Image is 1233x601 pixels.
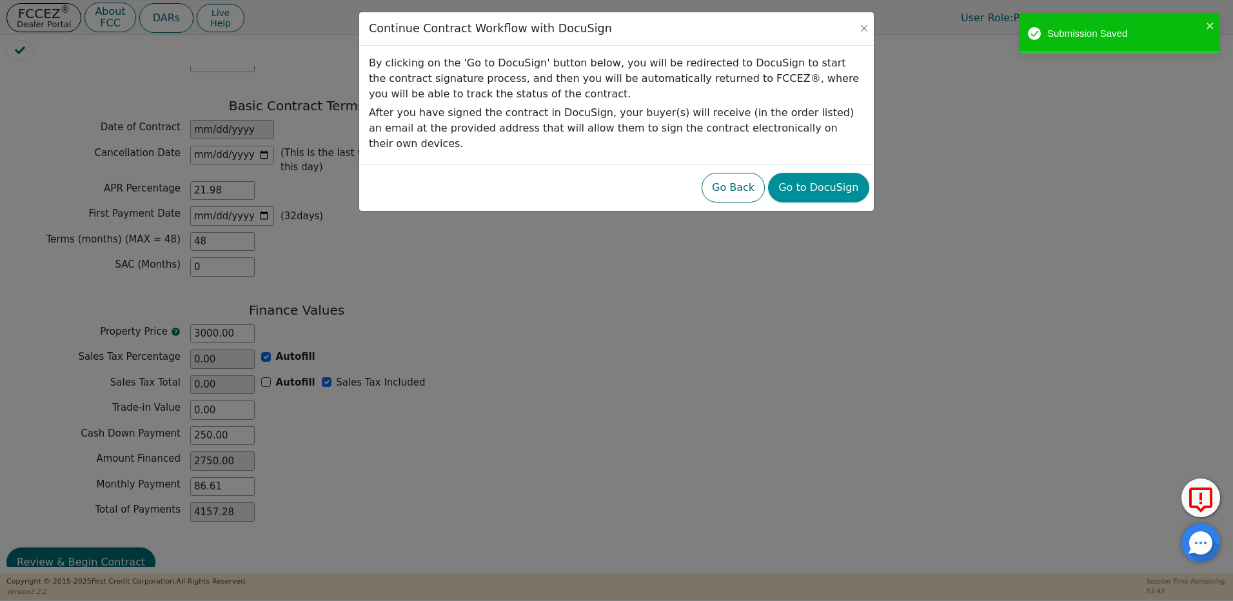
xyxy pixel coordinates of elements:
button: Go Back [702,173,765,202]
button: Close [858,22,871,35]
button: Go to DocuSign [768,173,869,202]
div: Submission Saved [1047,26,1202,41]
button: Report Error to FCC [1181,478,1220,517]
h3: Continue Contract Workflow with DocuSign [369,22,612,35]
p: After you have signed the contract in DocuSign, your buyer(s) will receive (in the order listed) ... [369,105,864,152]
p: By clicking on the 'Go to DocuSign' button below, you will be redirected to DocuSign to start the... [369,55,864,102]
button: close [1206,18,1215,33]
